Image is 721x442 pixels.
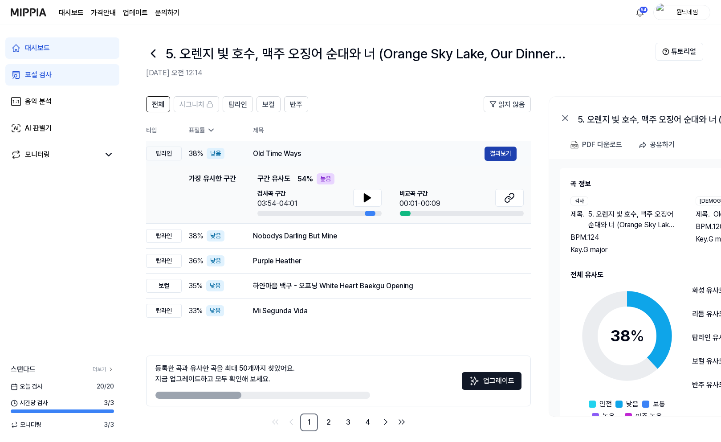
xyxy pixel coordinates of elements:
[257,198,297,209] div: 03:54-04:01
[25,96,52,107] div: 음악 분석
[146,229,182,243] div: 탑라인
[146,96,170,112] button: 전체
[570,232,678,243] div: BPM. 124
[588,209,678,230] span: 5. 오렌지 빛 호수, 맥주 오징어 순대와 너 (Orange Sky Lake, Our Dinner Party) (Remastered)
[146,119,182,141] th: 타입
[257,189,297,198] span: 검사곡 구간
[91,8,116,18] button: 가격안내
[399,198,440,209] div: 00:01-00:09
[399,189,440,198] span: 비교곡 구간
[284,96,308,112] button: 반주
[93,365,114,373] a: 더보기
[146,254,182,268] div: 탑라인
[189,306,203,316] span: 33 %
[146,413,531,431] nav: pagination
[290,99,302,110] span: 반주
[189,173,236,216] div: 가장 유사한 구간
[25,149,50,160] div: 모니터링
[650,139,675,151] div: 공유하기
[155,8,180,18] a: 문의하기
[179,99,204,110] span: 시그니처
[262,99,275,110] span: 보컬
[166,44,572,64] h1: 5. 오렌지 빛 호수, 맥주 오징어 순대와 너 (Orange Sky Lake, Our Dinner Party) (Remastered)
[253,306,517,316] div: Mi Segunda Vida
[696,209,710,220] span: 제목 .
[5,91,119,112] a: 음악 분석
[320,413,338,431] a: 2
[207,255,224,266] div: 낮음
[25,123,52,134] div: AI 판별기
[257,96,281,112] button: 보컬
[146,68,656,78] h2: [DATE] 오전 12:14
[146,279,182,293] div: 보컬
[152,99,164,110] span: 전체
[469,376,480,386] img: Sparkles
[25,70,52,80] div: 표절 검사
[11,398,48,408] span: 시간당 검사
[635,411,662,422] span: 아주 높음
[11,364,36,375] span: 스탠다드
[379,415,393,429] a: Go to next page
[5,64,119,86] a: 표절 검사
[189,256,203,266] span: 36 %
[206,305,224,316] div: 낮음
[189,281,203,291] span: 35 %
[570,209,585,230] span: 제목 .
[155,363,295,385] div: 등록한 곡과 유사한 곡을 최대 50개까지 찾았어요. 지금 업그레이드하고 모두 확인해 보세요.
[223,96,253,112] button: 탑라인
[11,420,41,430] span: 모니터링
[253,119,531,141] th: 제목
[656,4,667,21] img: profile
[653,5,710,20] button: profile뭔닉네임
[206,280,224,291] div: 낮음
[189,126,239,135] div: 표절률
[626,399,639,409] span: 낮음
[656,43,703,61] button: 튜토리얼
[395,415,409,429] a: Go to last page
[635,7,645,18] img: 알림
[268,415,282,429] a: Go to first page
[569,136,624,154] button: PDF 다운로드
[257,173,290,184] span: 구간 유사도
[603,411,615,422] span: 높음
[653,399,665,409] span: 보통
[570,245,678,255] div: Key. G major
[639,6,648,13] div: 54
[630,326,644,345] span: %
[189,231,203,241] span: 38 %
[462,380,521,388] a: Sparkles업그레이드
[635,136,682,154] button: 공유하기
[97,382,114,391] span: 20 / 20
[253,148,485,159] div: Old Time Ways
[146,147,182,160] div: 탑라인
[462,372,521,390] button: 업그레이드
[582,139,622,151] div: PDF 다운로드
[253,256,517,266] div: Purple Heather
[253,281,517,291] div: 하얀마음 백구 - 오프닝 White Heart Baekgu Opening
[485,147,517,161] button: 결과보기
[11,382,42,391] span: 오늘 검사
[297,174,313,184] span: 54 %
[300,413,318,431] a: 1
[339,413,357,431] a: 3
[5,118,119,139] a: AI 판별기
[317,173,334,184] div: 높음
[5,37,119,59] a: 대시보드
[146,304,182,318] div: 탑라인
[484,96,531,112] button: 읽지 않음
[633,5,647,20] button: 알림54
[228,99,247,110] span: 탑라인
[662,48,669,55] img: Help
[25,43,50,53] div: 대시보드
[570,141,578,149] img: PDF Download
[174,96,219,112] button: 시그니처
[11,149,100,160] a: 모니터링
[610,324,644,348] div: 38
[284,415,298,429] a: Go to previous page
[59,8,84,18] a: 대시보드
[207,148,224,159] div: 낮음
[359,413,377,431] a: 4
[189,148,203,159] span: 38 %
[570,196,588,205] div: 검사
